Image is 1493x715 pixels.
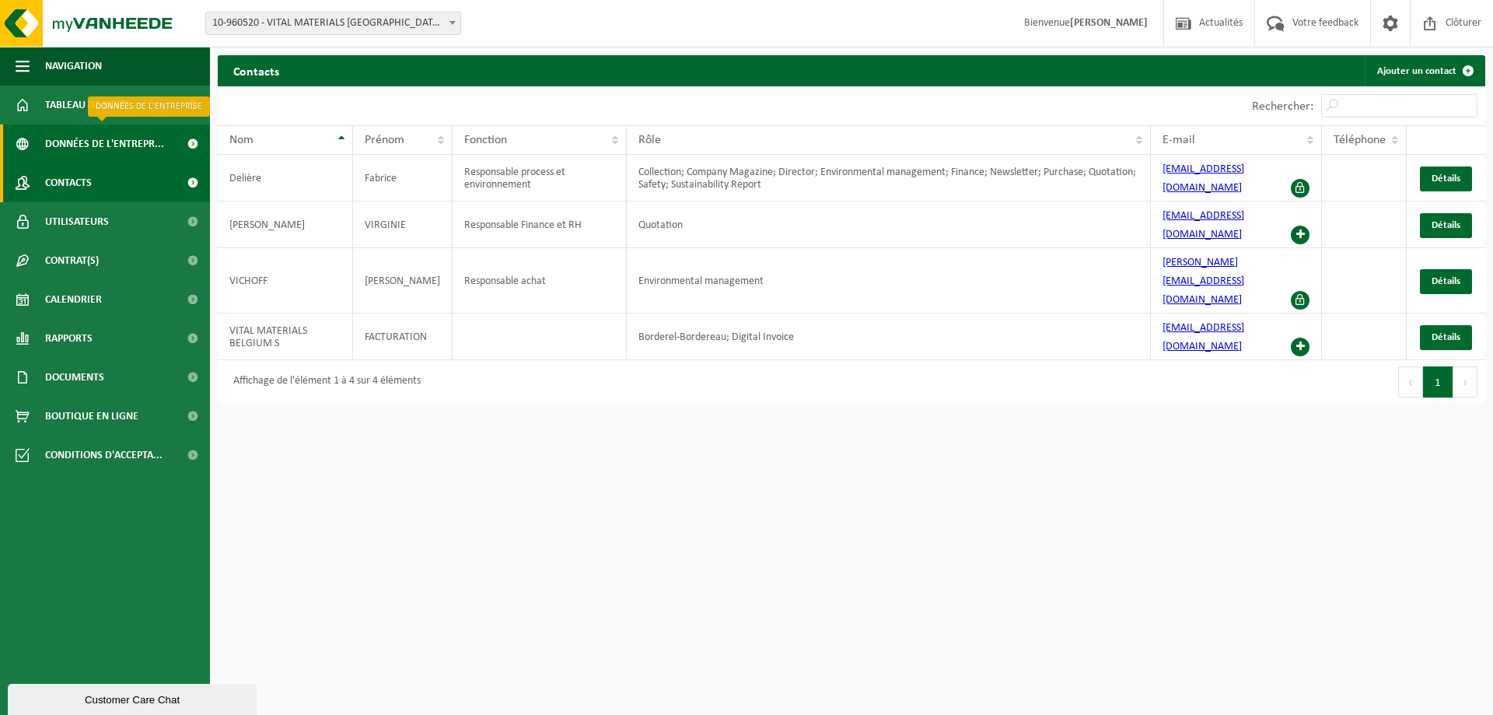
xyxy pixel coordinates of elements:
[1420,166,1472,191] a: Détails
[218,314,353,360] td: VITAL MATERIALS BELGIUM S
[453,155,627,202] td: Responsable process et environnement
[45,397,138,436] span: Boutique en ligne
[353,155,453,202] td: Fabrice
[365,134,404,146] span: Prénom
[229,134,253,146] span: Nom
[1163,134,1195,146] span: E-mail
[638,134,661,146] span: Rôle
[218,202,353,248] td: [PERSON_NAME]
[45,124,164,163] span: Données de l'entrepr...
[206,12,460,34] span: 10-960520 - VITAL MATERIALS BELGIUM S.A. - TILLY
[1432,276,1460,286] span: Détails
[353,202,453,248] td: VIRGINIE
[353,248,453,314] td: [PERSON_NAME]
[627,155,1152,202] td: Collection; Company Magazine; Director; Environmental management; Finance; Newsletter; Purchase; ...
[226,368,421,396] div: Affichage de l'élément 1 à 4 sur 4 éléments
[205,12,461,35] span: 10-960520 - VITAL MATERIALS BELGIUM S.A. - TILLY
[1163,257,1244,306] a: [PERSON_NAME][EMAIL_ADDRESS][DOMAIN_NAME]
[218,155,353,202] td: Delière
[1365,55,1484,86] a: Ajouter un contact
[1163,210,1244,240] a: [EMAIL_ADDRESS][DOMAIN_NAME]
[1453,366,1477,398] button: Next
[453,202,627,248] td: Responsable Finance et RH
[627,248,1152,314] td: Environmental management
[45,163,92,202] span: Contacts
[218,55,295,86] h2: Contacts
[627,314,1152,360] td: Borderel-Bordereau; Digital Invoice
[45,241,99,280] span: Contrat(s)
[8,681,260,715] iframe: chat widget
[353,314,453,360] td: FACTURATION
[1432,220,1460,230] span: Détails
[1163,322,1244,352] a: [EMAIL_ADDRESS][DOMAIN_NAME]
[1432,332,1460,342] span: Détails
[45,47,102,86] span: Navigation
[1398,366,1423,398] button: Previous
[45,319,93,358] span: Rapports
[1432,173,1460,184] span: Détails
[1163,163,1244,194] a: [EMAIL_ADDRESS][DOMAIN_NAME]
[627,202,1152,248] td: Quotation
[45,358,104,397] span: Documents
[1420,269,1472,294] a: Détails
[453,248,627,314] td: Responsable achat
[1334,134,1386,146] span: Téléphone
[45,202,109,241] span: Utilisateurs
[1423,366,1453,398] button: 1
[45,280,102,319] span: Calendrier
[1420,213,1472,238] a: Détails
[1252,100,1313,113] label: Rechercher:
[218,248,353,314] td: VICHOFF
[464,134,507,146] span: Fonction
[45,86,129,124] span: Tableau de bord
[1420,325,1472,350] a: Détails
[45,436,163,475] span: Conditions d'accepta...
[1070,17,1148,29] strong: [PERSON_NAME]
